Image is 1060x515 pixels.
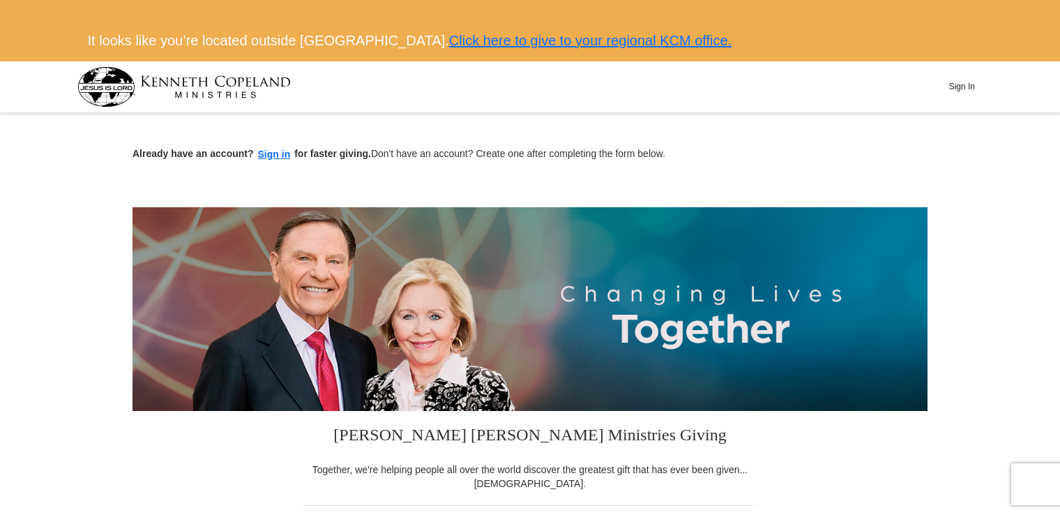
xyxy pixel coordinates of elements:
div: It looks like you’re located outside [GEOGRAPHIC_DATA]. [77,20,983,61]
p: Don't have an account? Create one after completing the form below. [132,147,927,163]
button: Sign in [254,147,295,163]
a: Click here to give to your regional KCM office. [449,33,732,48]
button: Sign In [941,76,983,98]
strong: Already have an account? for faster giving. [132,148,371,159]
h3: [PERSON_NAME] [PERSON_NAME] Ministries Giving [303,411,757,463]
div: Together, we're helping people all over the world discover the greatest gift that has ever been g... [303,463,757,491]
img: kcm-header-logo.svg [77,67,291,107]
